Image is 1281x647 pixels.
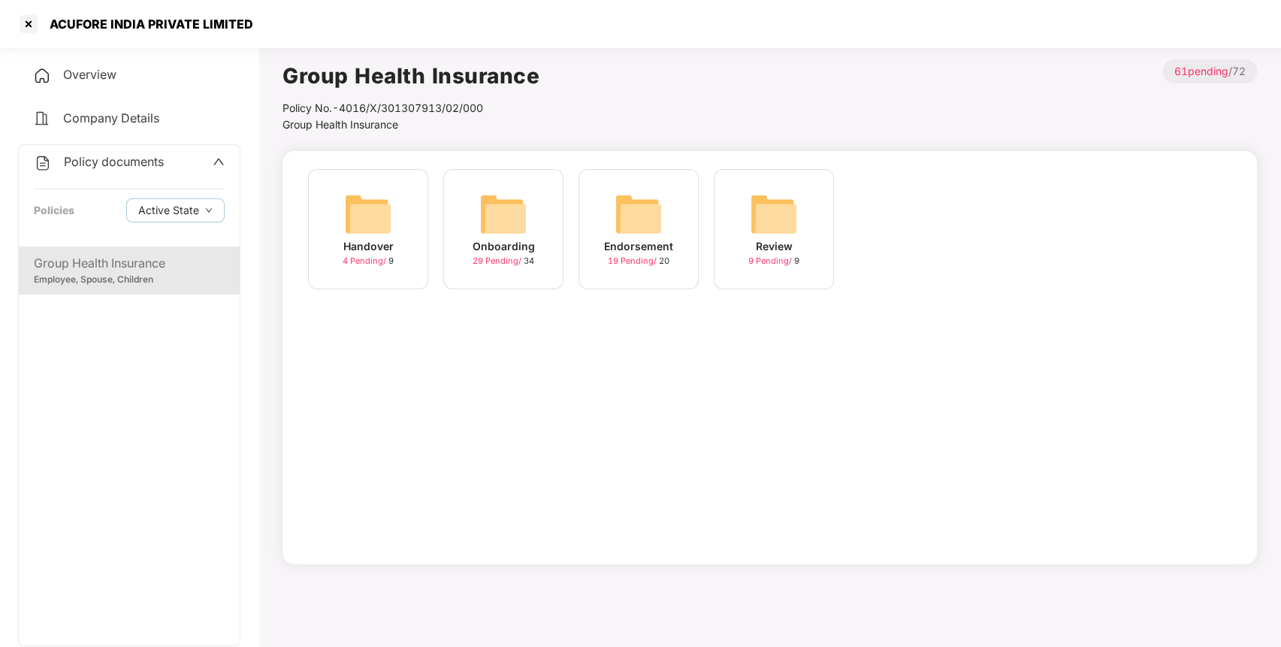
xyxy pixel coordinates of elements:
[615,190,663,238] img: svg+xml;base64,PHN2ZyB4bWxucz0iaHR0cDovL3d3dy53My5vcmcvMjAwMC9zdmciIHdpZHRoPSI2NCIgaGVpZ2h0PSI2NC...
[1174,65,1228,77] span: 61 pending
[33,110,51,128] img: svg+xml;base64,PHN2ZyB4bWxucz0iaHR0cDovL3d3dy53My5vcmcvMjAwMC9zdmciIHdpZHRoPSIyNCIgaGVpZ2h0PSIyNC...
[41,17,253,32] div: ACUFORE INDIA PRIVATE LIMITED
[213,156,225,168] span: up
[1163,59,1257,83] p: / 72
[479,190,527,238] img: svg+xml;base64,PHN2ZyB4bWxucz0iaHR0cDovL3d3dy53My5vcmcvMjAwMC9zdmciIHdpZHRoPSI2NCIgaGVpZ2h0PSI2NC...
[343,255,388,266] span: 4 Pending /
[343,255,394,268] div: 9
[343,238,394,255] div: Handover
[34,202,74,219] div: Policies
[282,59,539,92] h1: Group Health Insurance
[344,190,392,238] img: svg+xml;base64,PHN2ZyB4bWxucz0iaHR0cDovL3d3dy53My5vcmcvMjAwMC9zdmciIHdpZHRoPSI2NCIgaGVpZ2h0PSI2NC...
[126,198,225,222] button: Active Statedown
[756,238,793,255] div: Review
[34,273,225,287] div: Employee, Spouse, Children
[205,207,213,215] span: down
[748,255,794,266] span: 9 Pending /
[138,202,199,219] span: Active State
[473,255,534,268] div: 34
[473,238,535,255] div: Onboarding
[282,100,539,116] div: Policy No.- 4016/X/301307913/02/000
[34,154,52,172] img: svg+xml;base64,PHN2ZyB4bWxucz0iaHR0cDovL3d3dy53My5vcmcvMjAwMC9zdmciIHdpZHRoPSIyNCIgaGVpZ2h0PSIyNC...
[750,190,798,238] img: svg+xml;base64,PHN2ZyB4bWxucz0iaHR0cDovL3d3dy53My5vcmcvMjAwMC9zdmciIHdpZHRoPSI2NCIgaGVpZ2h0PSI2NC...
[604,238,673,255] div: Endorsement
[33,67,51,85] img: svg+xml;base64,PHN2ZyB4bWxucz0iaHR0cDovL3d3dy53My5vcmcvMjAwMC9zdmciIHdpZHRoPSIyNCIgaGVpZ2h0PSIyNC...
[34,254,225,273] div: Group Health Insurance
[282,118,398,131] span: Group Health Insurance
[608,255,669,268] div: 20
[63,110,159,125] span: Company Details
[64,154,164,169] span: Policy documents
[473,255,524,266] span: 29 Pending /
[748,255,799,268] div: 9
[608,255,659,266] span: 19 Pending /
[63,67,116,82] span: Overview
